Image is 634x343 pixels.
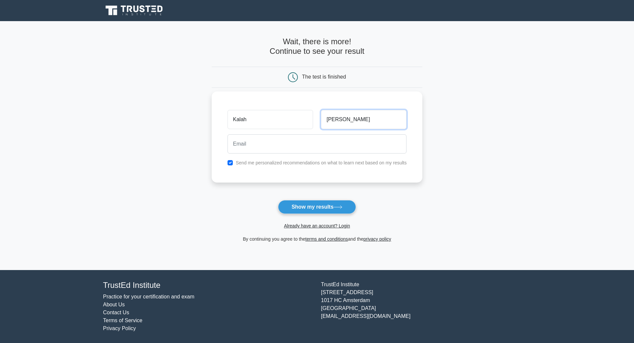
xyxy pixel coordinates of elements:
[364,236,391,242] a: privacy policy
[228,110,313,129] input: First name
[103,326,136,331] a: Privacy Policy
[317,281,535,332] div: TrustEd Institute [STREET_ADDRESS] 1017 HC Amsterdam [GEOGRAPHIC_DATA] [EMAIL_ADDRESS][DOMAIN_NAME]
[305,236,348,242] a: terms and conditions
[103,302,125,307] a: About Us
[103,318,142,323] a: Terms of Service
[302,74,346,80] div: The test is finished
[103,294,194,299] a: Practice for your certification and exam
[321,110,406,129] input: Last name
[278,200,356,214] button: Show my results
[208,235,427,243] div: By continuing you agree to the and the
[236,160,407,165] label: Send me personalized recommendations on what to learn next based on my results
[103,310,129,315] a: Contact Us
[103,281,313,290] h4: TrustEd Institute
[212,37,423,56] h4: Wait, there is more! Continue to see your result
[228,134,407,154] input: Email
[284,223,350,228] a: Already have an account? Login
